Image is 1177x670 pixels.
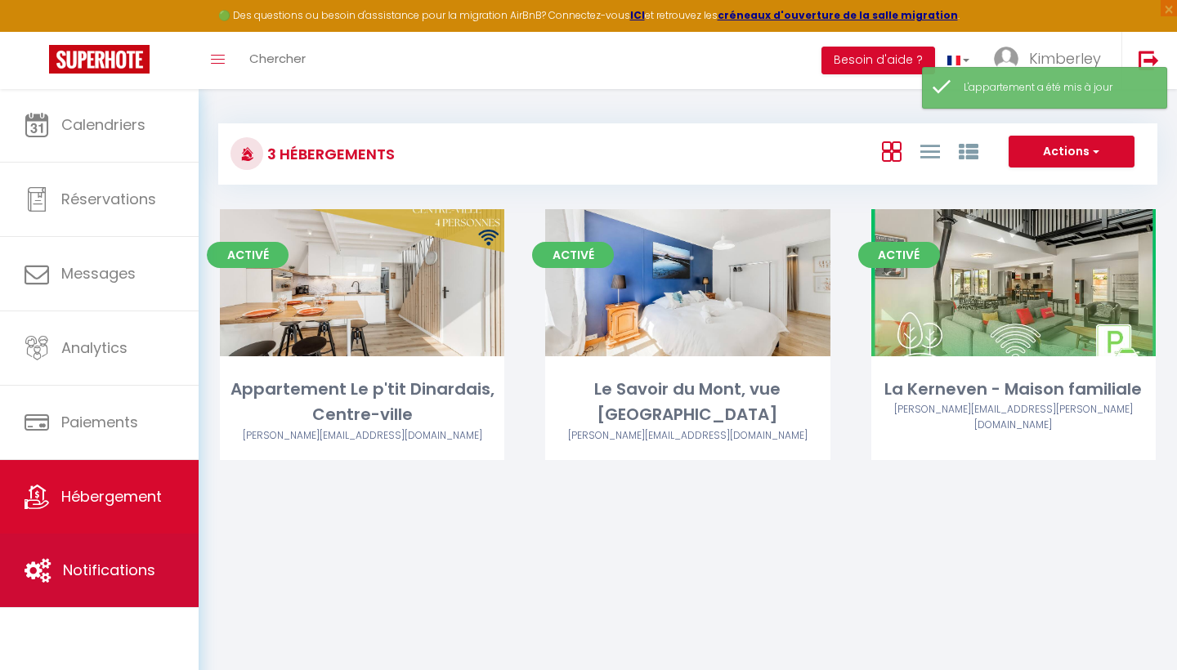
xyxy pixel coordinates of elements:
[871,402,1156,433] div: Airbnb
[61,114,145,135] span: Calendriers
[532,242,614,268] span: Activé
[1029,48,1101,69] span: Kimberley
[61,189,156,209] span: Réservations
[61,486,162,507] span: Hébergement
[13,7,62,56] button: Ouvrir le widget de chat LiveChat
[249,50,306,67] span: Chercher
[545,377,830,428] div: Le Savoir du Mont, vue [GEOGRAPHIC_DATA]
[61,263,136,284] span: Messages
[959,137,978,164] a: Vue par Groupe
[871,377,1156,402] div: La Kerneven - Maison familiale
[1009,136,1134,168] button: Actions
[61,337,128,358] span: Analytics
[964,80,1150,96] div: L'appartement a été mis à jour
[220,428,504,444] div: Airbnb
[237,32,318,89] a: Chercher
[982,32,1121,89] a: ... Kimberley
[49,45,150,74] img: Super Booking
[1139,50,1159,70] img: logout
[882,137,902,164] a: Vue en Box
[858,242,940,268] span: Activé
[545,428,830,444] div: Airbnb
[994,47,1018,71] img: ...
[630,8,645,22] a: ICI
[821,47,935,74] button: Besoin d'aide ?
[63,560,155,580] span: Notifications
[718,8,958,22] a: créneaux d'ouverture de la salle migration
[220,377,504,428] div: Appartement Le p'tit Dinardais, Centre-ville
[263,136,395,172] h3: 3 Hébergements
[207,242,289,268] span: Activé
[61,412,138,432] span: Paiements
[920,137,940,164] a: Vue en Liste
